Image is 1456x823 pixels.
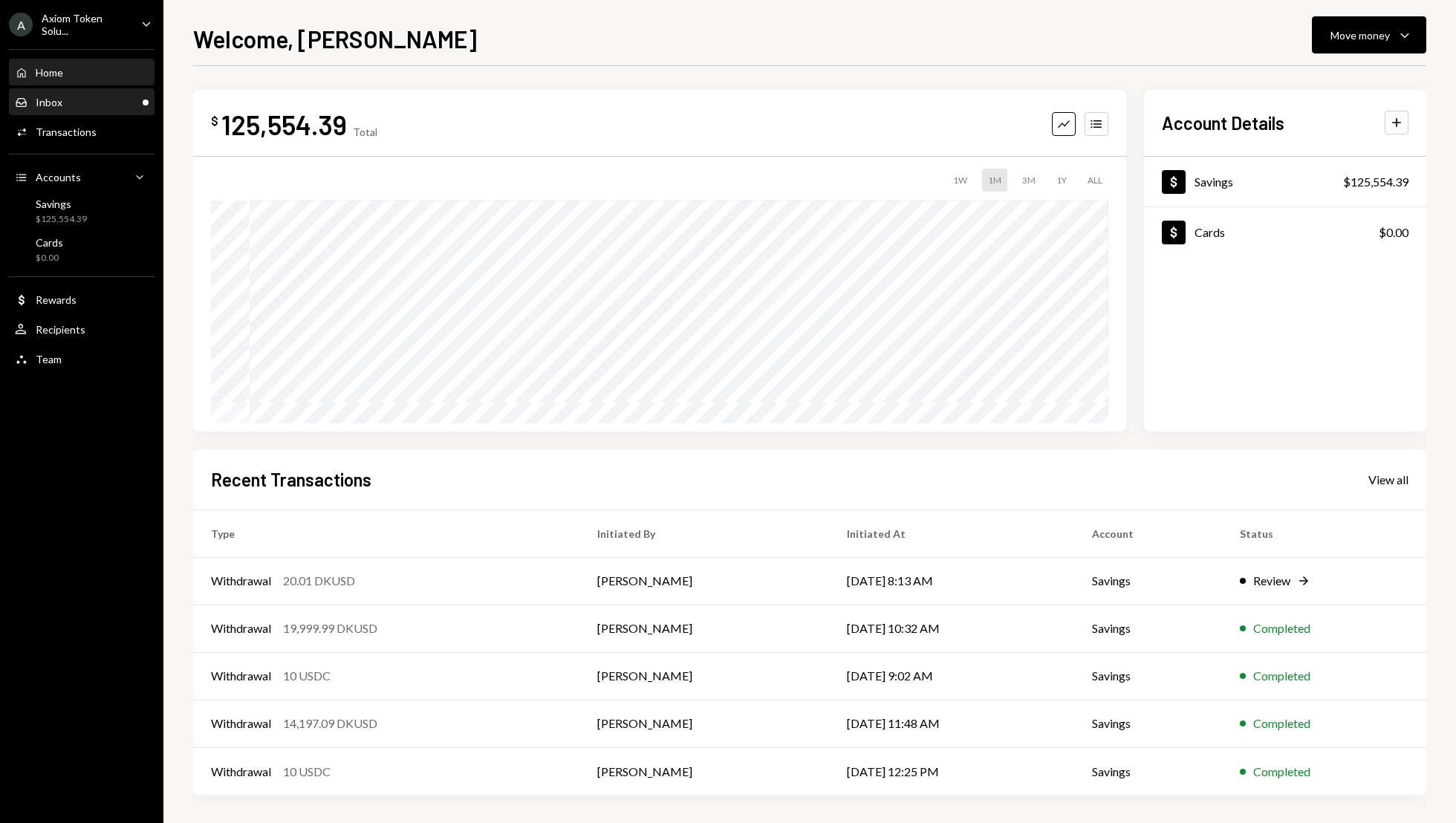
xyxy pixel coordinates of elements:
[579,700,829,747] td: [PERSON_NAME]
[9,118,155,145] a: Transactions
[1253,667,1310,685] div: Completed
[579,605,829,652] td: [PERSON_NAME]
[36,96,62,108] div: Inbox
[9,345,155,372] a: Team
[211,619,271,637] div: Withdrawal
[1253,619,1310,637] div: Completed
[1144,207,1426,257] a: Cards$0.00
[9,193,155,229] a: Savings$125,554.39
[9,13,33,36] div: A
[1074,557,1222,605] td: Savings
[36,66,63,79] div: Home
[829,747,1074,795] td: [DATE] 12:25 PM
[221,108,347,141] div: 125,554.39
[283,763,331,781] div: 10 USDC
[36,198,87,210] div: Savings
[829,557,1074,605] td: [DATE] 8:13 AM
[1195,175,1233,189] div: Savings
[42,12,129,37] div: Axiom Token Solu...
[579,557,829,605] td: [PERSON_NAME]
[36,213,87,226] div: $125,554.39
[829,605,1074,652] td: [DATE] 10:32 AM
[283,715,377,732] div: 14,197.09 DKUSD
[1144,157,1426,206] a: Savings$125,554.39
[211,667,271,685] div: Withdrawal
[353,126,377,138] div: Total
[36,252,63,264] div: $0.00
[36,353,62,365] div: Team
[1253,572,1290,590] div: Review
[211,572,271,590] div: Withdrawal
[1074,652,1222,700] td: Savings
[1330,27,1390,43] div: Move money
[211,114,218,129] div: $
[1074,700,1222,747] td: Savings
[193,510,579,557] th: Type
[1074,747,1222,795] td: Savings
[829,700,1074,747] td: [DATE] 11:48 AM
[36,126,97,138] div: Transactions
[579,747,829,795] td: [PERSON_NAME]
[1082,169,1108,192] div: ALL
[579,652,829,700] td: [PERSON_NAME]
[36,171,81,183] div: Accounts
[211,763,271,781] div: Withdrawal
[1368,472,1408,487] div: View all
[1253,763,1310,781] div: Completed
[1222,510,1426,557] th: Status
[1074,510,1222,557] th: Account
[9,286,155,313] a: Rewards
[1368,471,1408,487] a: View all
[579,510,829,557] th: Initiated By
[1312,16,1426,53] button: Move money
[193,24,477,53] h1: Welcome, [PERSON_NAME]
[1195,225,1225,239] div: Cards
[36,293,77,306] div: Rewards
[9,88,155,115] a: Inbox
[1379,224,1408,241] div: $0.00
[1074,605,1222,652] td: Savings
[36,323,85,336] div: Recipients
[211,467,371,492] h2: Recent Transactions
[1253,715,1310,732] div: Completed
[829,510,1074,557] th: Initiated At
[982,169,1007,192] div: 1M
[947,169,973,192] div: 1W
[9,316,155,342] a: Recipients
[9,59,155,85] a: Home
[829,652,1074,700] td: [DATE] 9:02 AM
[283,667,331,685] div: 10 USDC
[283,619,377,637] div: 19,999.99 DKUSD
[211,715,271,732] div: Withdrawal
[1343,173,1408,191] div: $125,554.39
[36,236,63,249] div: Cards
[1016,169,1041,192] div: 3M
[283,572,355,590] div: 20.01 DKUSD
[1162,111,1284,135] h2: Account Details
[1050,169,1073,192] div: 1Y
[9,232,155,267] a: Cards$0.00
[9,163,155,190] a: Accounts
